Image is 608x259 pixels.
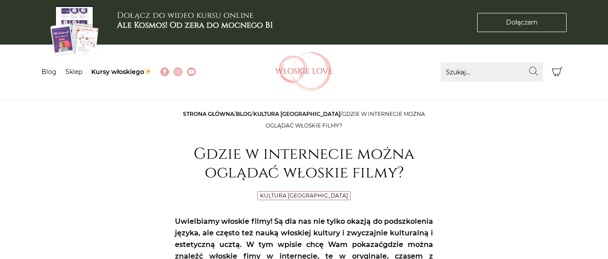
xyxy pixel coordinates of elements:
[41,68,57,76] a: Blog
[183,111,425,129] span: / / /
[91,68,151,76] a: Kursy włoskiego
[117,20,273,31] b: Ale Kosmos! Od zera do mocnego B1
[117,11,273,30] h3: Dołącz do wideo kursu online
[145,68,151,74] img: ✨
[65,68,82,76] a: Sklep
[175,145,433,182] h1: Gdzie w internecie można oglądać włoskie filmy?
[266,111,425,129] span: Gdzie w internecie można oglądać włoskie filmy?
[441,62,543,82] input: Szukaj...
[260,192,348,199] a: Kultura [GEOGRAPHIC_DATA]
[253,111,340,117] a: Kultura [GEOGRAPHIC_DATA]
[236,111,251,117] a: Blog
[547,62,567,82] button: Koszyk
[275,52,333,92] img: Włoskielove
[183,111,234,117] a: Strona główna
[506,18,538,27] span: Dołączam
[477,13,567,32] a: Dołączam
